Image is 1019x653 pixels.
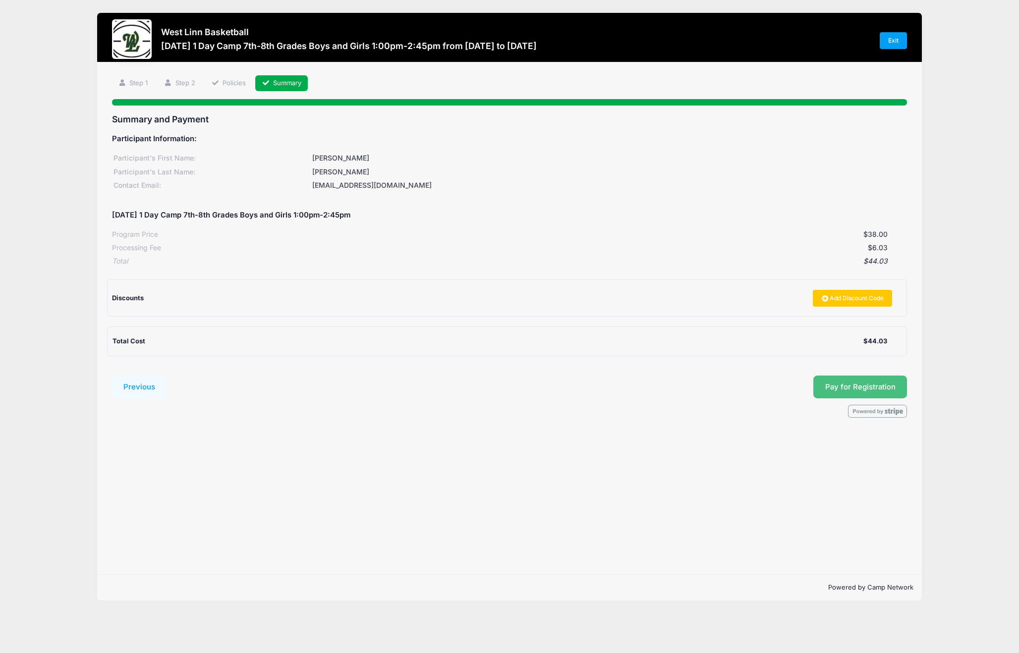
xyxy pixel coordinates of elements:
div: [PERSON_NAME] [311,153,907,163]
span: Discounts [112,294,144,302]
a: Add Discount Code [813,290,892,307]
div: $44.03 [863,336,887,346]
a: Policies [205,75,252,92]
a: Summary [255,75,308,92]
div: Total [112,256,128,267]
h5: Participant Information: [112,135,907,144]
p: Powered by Camp Network [106,583,914,593]
div: Participant's First Name: [112,153,311,163]
div: $6.03 [161,243,888,253]
span: $38.00 [863,230,888,238]
div: Processing Fee [112,243,161,253]
div: [EMAIL_ADDRESS][DOMAIN_NAME] [311,180,907,191]
div: Contact Email: [112,180,311,191]
button: Previous [112,376,168,398]
h3: Summary and Payment [112,114,907,124]
span: Pay for Registration [825,382,896,391]
h3: [DATE] 1 Day Camp 7th-8th Grades Boys and Girls 1:00pm-2:45pm from [DATE] to [DATE] [161,41,537,51]
div: [PERSON_NAME] [311,167,907,177]
a: Step 1 [112,75,155,92]
div: $44.03 [128,256,888,267]
div: Total Cost [113,336,864,346]
a: Exit [880,32,907,49]
div: Program Price [112,229,158,240]
div: Participant's Last Name: [112,167,311,177]
button: Pay for Registration [813,376,907,398]
a: Step 2 [158,75,202,92]
h3: West Linn Basketball [161,27,537,37]
h5: [DATE] 1 Day Camp 7th-8th Grades Boys and Girls 1:00pm-2:45pm [112,211,350,220]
